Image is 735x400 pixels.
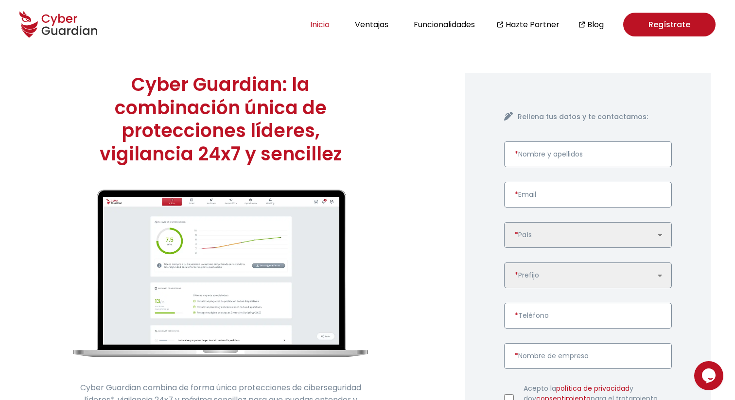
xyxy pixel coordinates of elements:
[307,18,332,31] button: Inicio
[352,18,391,31] button: Ventajas
[504,303,672,329] input: Introduce un número de teléfono válido.
[506,18,560,31] a: Hazte Partner
[556,383,630,393] a: política de privacidad
[587,18,604,31] a: Blog
[73,190,368,357] img: cyberguardian-home
[73,73,368,165] h1: Cyber Guardian: la combinación única de protecciones líderes, vigilancia 24x7 y sencillez
[694,361,725,390] iframe: chat widget
[623,13,716,36] a: Regístrate
[411,18,478,31] button: Funcionalidades
[518,112,672,122] h4: Rellena tus datos y te contactamos:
